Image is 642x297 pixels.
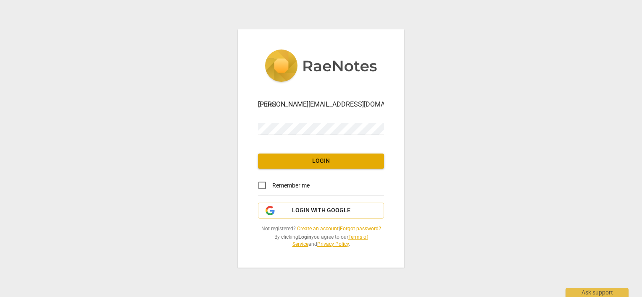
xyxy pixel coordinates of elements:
button: Login with Google [258,203,384,219]
a: Forgot password? [340,226,381,232]
a: Terms of Service [292,234,368,247]
span: Not registered? | [258,225,384,232]
button: Login [258,154,384,169]
a: Create an account [297,226,339,232]
div: Ask support [566,288,629,297]
span: Login with Google [292,206,350,215]
a: Privacy Policy [317,241,349,247]
b: Login [298,234,311,240]
span: By clicking you agree to our and . [258,234,384,247]
span: Remember me [272,181,310,190]
img: 5ac2273c67554f335776073100b6d88f.svg [265,49,377,84]
span: Login [265,157,377,165]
